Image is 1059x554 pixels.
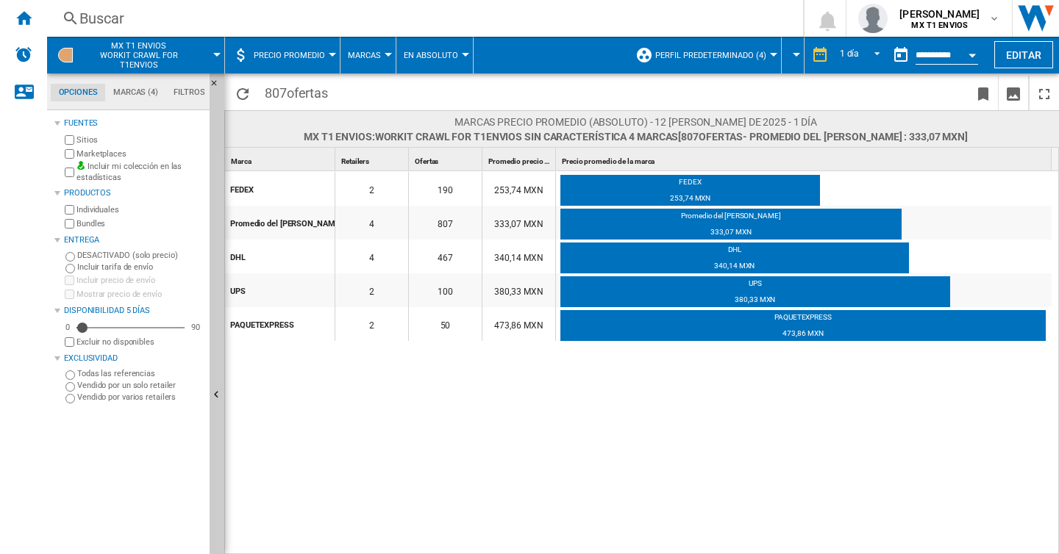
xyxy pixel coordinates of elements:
[76,161,85,170] img: mysite-bg-18x18.png
[899,7,980,21] span: [PERSON_NAME]
[76,289,204,300] label: Mostrar precio de envío
[188,322,204,333] div: 90
[994,41,1053,68] button: Editar
[64,353,204,364] div: Exclusividad
[836,43,886,68] md-select: REPORTS.WIZARD.STEPS.REPORT.STEPS.REPORT_OPTIONS.PERIOD: 1 día
[482,273,555,307] div: 380,33 MXN
[76,218,204,229] label: Bundles
[840,48,860,59] div: 1 día
[560,295,950,309] div: 380,33 MXN
[65,382,75,392] input: Vendido por un solo retailer
[404,51,458,60] span: En absoluto
[77,262,204,273] label: Incluir tarifa de envío
[230,173,334,204] div: FEDEX
[1030,76,1059,110] button: Maximizar
[782,37,805,73] md-menu: Currency
[64,234,204,246] div: Entrega
[999,76,1028,110] button: Descargar como imagen
[969,76,998,110] button: Marcar este reporte
[65,370,75,380] input: Todas las referencias
[76,204,204,215] label: Individuales
[65,276,74,285] input: Incluir precio de envío
[81,37,211,73] button: MX T1 ENVIOSWorkit crawl for t1envios
[76,275,204,286] label: Incluir precio de envío
[678,131,968,143] span: [807 ]
[81,41,196,70] span: MX T1 ENVIOS:Workit crawl for t1envios
[412,148,482,170] div: Sort None
[254,51,325,60] span: Precio promedio
[65,219,74,229] input: Bundles
[228,148,335,170] div: Marca Sort None
[79,8,765,29] div: Buscar
[230,309,334,339] div: PAQUETEXPRESS
[51,84,105,101] md-tab-item: Opciones
[409,307,482,341] div: 50
[105,84,165,101] md-tab-item: Marcas (4)
[482,206,555,240] div: 333,07 MXN
[404,37,466,73] button: En absoluto
[210,73,227,100] button: Ocultar
[412,148,482,170] div: Ofertas Sort None
[64,187,204,199] div: Productos
[560,312,1046,327] div: PAQUETEXPRESS
[62,322,74,333] div: 0
[65,163,74,181] input: Incluir mi colección en las estadísticas
[15,46,32,63] img: alerts-logo.svg
[858,4,888,33] img: profile.jpg
[415,157,438,165] span: Ofertas
[959,40,985,66] button: Open calendar
[562,157,655,165] span: Precio promedio de la marca
[348,51,381,60] span: Marcas
[488,157,543,165] span: Promedio precio
[76,161,204,184] label: Incluir mi colección en las estadísticas
[341,157,369,165] span: Retailers
[335,273,408,307] div: 2
[655,37,774,73] button: Perfil predeterminado (4)
[77,380,204,391] label: Vendido por un solo retailer
[560,261,909,276] div: 340,14 MXN
[65,337,74,347] input: Mostrar precio de envío
[635,37,774,73] div: Perfil predeterminado (4)
[304,115,968,129] span: Marcas Precio promedio (absoluto) - 12 [PERSON_NAME] de 2025 - 1 día
[743,131,965,143] span: - Promedio del [PERSON_NAME] : 333,07 MXN
[304,129,968,144] span: MX T1 ENVIOS:Workit crawl for t1envios Sin característica 4 marcas
[76,148,204,159] label: Marketplaces
[559,148,1052,170] div: Sort None
[77,368,204,379] label: Todas las referencias
[65,394,75,403] input: Vendido por varios retailers
[335,240,408,273] div: 4
[232,37,332,73] div: Precio promedio
[655,51,766,60] span: Perfil predeterminado (4)
[77,392,204,403] label: Vendido por varios retailers
[335,172,408,206] div: 2
[287,85,328,101] span: ofertas
[560,211,902,226] div: Promedio del [PERSON_NAME]
[886,40,916,70] button: md-calendar
[166,84,213,101] md-tab-item: Filtros
[231,157,252,165] span: Marca
[76,320,185,335] md-slider: Disponibilidad
[338,148,408,170] div: Retailers Sort None
[228,148,335,170] div: Sort None
[230,241,334,272] div: DHL
[409,172,482,206] div: 190
[228,76,257,110] button: Recargar
[335,307,408,341] div: 2
[77,250,204,261] label: DESACTIVADO (solo precio)
[64,305,204,317] div: Disponibilidad 5 Días
[560,177,820,192] div: FEDEX
[485,148,555,170] div: Promedio precio Sort Ascending
[560,328,1046,343] div: 473,86 MXN
[699,131,743,143] span: ofertas
[65,264,75,273] input: Incluir tarifa de envío
[409,240,482,273] div: 467
[54,37,217,73] div: MX T1 ENVIOSWorkit crawl for t1envios
[348,37,388,73] button: Marcas
[560,227,902,242] div: 333,07 MXN
[76,337,204,348] label: Excluir no disponibles
[560,245,909,259] div: DHL
[544,157,568,165] span: Sort Ascending
[76,134,204,145] label: Sitios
